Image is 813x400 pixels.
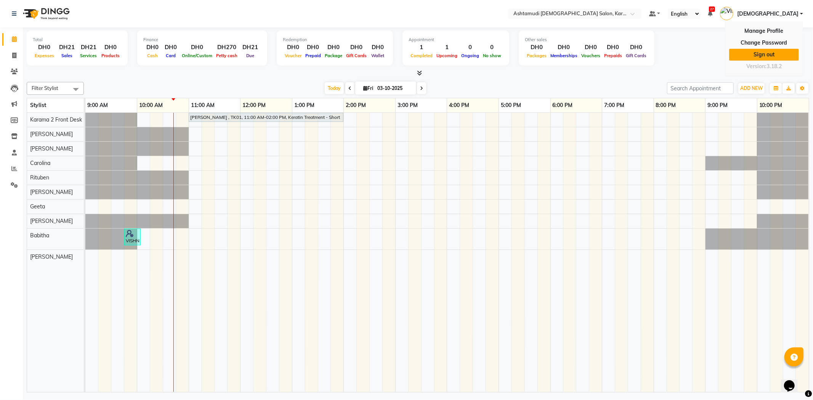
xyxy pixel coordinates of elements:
[30,160,50,166] span: Carolina
[283,37,387,43] div: Redemption
[738,83,765,94] button: ADD NEW
[30,145,73,152] span: [PERSON_NAME]
[214,43,239,52] div: DH270
[709,6,715,12] span: 27
[180,53,214,58] span: Online/Custom
[99,53,122,58] span: Products
[435,43,459,52] div: 1
[602,53,624,58] span: Prepaids
[283,43,303,52] div: DH0
[579,43,602,52] div: DH0
[30,131,73,138] span: [PERSON_NAME]
[781,370,805,392] iframe: chat widget
[548,43,579,52] div: DH0
[481,53,503,58] span: No show
[729,37,799,49] a: Change Password
[344,100,368,111] a: 2:00 PM
[409,53,435,58] span: Completed
[602,43,624,52] div: DH0
[189,100,216,111] a: 11:00 AM
[525,53,548,58] span: Packages
[396,100,420,111] a: 3:00 PM
[19,3,72,24] img: logo
[30,102,46,109] span: Stylist
[33,53,56,58] span: Expenses
[435,53,459,58] span: Upcoming
[33,37,122,43] div: Total
[481,43,503,52] div: 0
[375,83,413,94] input: 2025-10-03
[459,43,481,52] div: 0
[30,232,49,239] span: Babitha
[99,43,122,52] div: DH0
[283,53,303,58] span: Voucher
[164,53,178,58] span: Card
[361,85,375,91] span: Fri
[579,53,602,58] span: Vouchers
[757,100,784,111] a: 10:00 PM
[241,100,268,111] a: 12:00 PM
[409,37,503,43] div: Appointment
[125,230,140,244] div: VISHNU TEXT DINGG, TK02, 09:45 AM-10:05 AM, Eyebrow Threading
[706,100,730,111] a: 9:00 PM
[180,43,214,52] div: DH0
[143,37,261,43] div: Finance
[344,53,369,58] span: Gift Cards
[214,53,239,58] span: Petty cash
[30,253,73,260] span: [PERSON_NAME]
[740,85,763,91] span: ADD NEW
[189,114,343,121] div: [PERSON_NAME] , TK01, 11:00 AM-02:00 PM, Keratin Treatment - Short
[30,116,82,123] span: Karama 2 Front Desk
[33,43,56,52] div: DH0
[667,82,734,94] input: Search Appointment
[548,53,579,58] span: Memberships
[323,43,344,52] div: DH0
[525,43,548,52] div: DH0
[30,203,45,210] span: Geeta
[32,85,58,91] span: Filter Stylist
[79,53,99,58] span: Services
[708,10,712,17] a: 27
[30,174,49,181] span: Rituben
[78,43,99,52] div: DH21
[325,82,344,94] span: Today
[551,100,575,111] a: 6:00 PM
[303,53,323,58] span: Prepaid
[323,53,344,58] span: Package
[499,100,523,111] a: 5:00 PM
[525,37,648,43] div: Other sales
[654,100,678,111] a: 8:00 PM
[447,100,471,111] a: 4:00 PM
[162,43,180,52] div: DH0
[729,61,799,72] div: Version:3.18.2
[30,189,73,195] span: [PERSON_NAME]
[459,53,481,58] span: Ongoing
[244,53,256,58] span: Due
[729,49,799,61] a: Sign out
[409,43,435,52] div: 1
[729,25,799,37] a: Manage Profile
[145,53,160,58] span: Cash
[30,218,73,224] span: [PERSON_NAME]
[737,10,799,18] span: [DEMOGRAPHIC_DATA]
[59,53,74,58] span: Sales
[624,43,648,52] div: DH0
[239,43,261,52] div: DH21
[369,43,387,52] div: DH0
[143,43,162,52] div: DH0
[137,100,165,111] a: 10:00 AM
[602,100,626,111] a: 7:00 PM
[303,43,323,52] div: DH0
[369,53,386,58] span: Wallet
[720,7,733,20] img: Vishnu
[624,53,648,58] span: Gift Cards
[344,43,369,52] div: DH0
[56,43,78,52] div: DH21
[292,100,316,111] a: 1:00 PM
[85,100,110,111] a: 9:00 AM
